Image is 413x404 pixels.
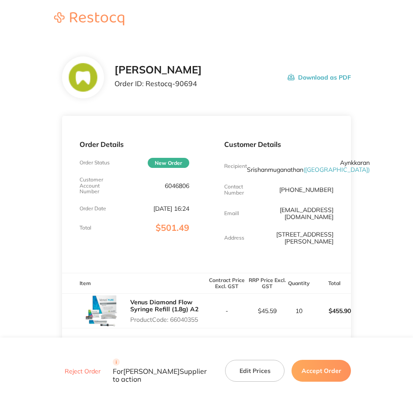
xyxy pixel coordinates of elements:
p: Contact Number [224,184,261,196]
button: Accept Order [292,360,351,382]
p: For [PERSON_NAME] Supplier to action [113,359,215,383]
p: [DATE] 16:24 [153,205,189,212]
td: Message: - [62,328,207,354]
th: RRP Price Excl. GST [247,273,288,293]
p: Customer Details [224,140,334,148]
p: 10 [288,307,310,314]
h2: [PERSON_NAME] [115,64,202,76]
th: Total [311,273,351,293]
p: Recipient [224,163,247,169]
p: Emaill [224,210,239,216]
p: Total [80,225,91,231]
p: Order Date [80,205,106,212]
p: Aynkkaran Srishanmuganathan [247,159,370,173]
p: - [207,307,247,314]
p: Order Status [80,160,110,166]
span: New Order [148,158,189,168]
img: Restocq logo [45,12,133,25]
p: Address [224,235,244,241]
p: $45.59 [247,307,287,314]
p: Order Details [80,140,189,148]
p: Product Code: 66040355 [130,316,207,323]
button: Download as PDF [288,64,351,91]
th: Contract Price Excl. GST [207,273,247,293]
a: [EMAIL_ADDRESS][DOMAIN_NAME] [280,206,333,221]
p: $455.90 [311,300,351,321]
p: Order ID: Restocq- 90694 [115,80,202,87]
a: Venus Diamond Flow Syringe Refill (1.8g) A2 [130,298,198,313]
button: Edit Prices [225,360,285,382]
p: [STREET_ADDRESS][PERSON_NAME] [260,231,333,245]
a: Restocq logo [45,12,133,27]
th: Item [62,273,207,293]
p: [PHONE_NUMBER] [279,186,333,193]
p: Customer Account Number [80,177,116,195]
span: ( [GEOGRAPHIC_DATA] ) [303,166,370,174]
img: Z3BzeGxtbQ [69,63,97,92]
img: NDZxejNiMQ [80,295,123,327]
p: 6046806 [165,182,189,189]
th: Quantity [288,273,311,293]
span: $501.49 [156,222,189,233]
button: Reject Order [62,367,103,375]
